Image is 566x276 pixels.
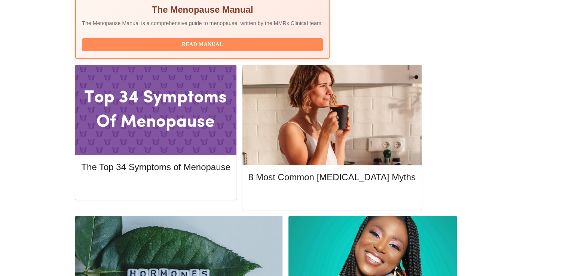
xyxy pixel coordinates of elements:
h5: 8 Most Common [MEDICAL_DATA] Myths [248,171,416,183]
a: Read Manual [82,41,325,47]
h5: The Top 34 Symptoms of Menopause [81,161,230,173]
p: The Menopause Manual is a comprehensive guide to menopause, written by the MMRx Clinical team. [82,19,323,27]
h5: The Menopause Manual [82,4,323,16]
span: Read Manual [89,40,315,49]
button: Read More [248,190,416,203]
a: Read More [81,183,232,189]
span: Read More [89,182,223,191]
button: Read Manual [82,38,323,51]
button: Read More [81,180,230,193]
span: Read More [256,192,408,202]
a: Read More [248,193,417,199]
